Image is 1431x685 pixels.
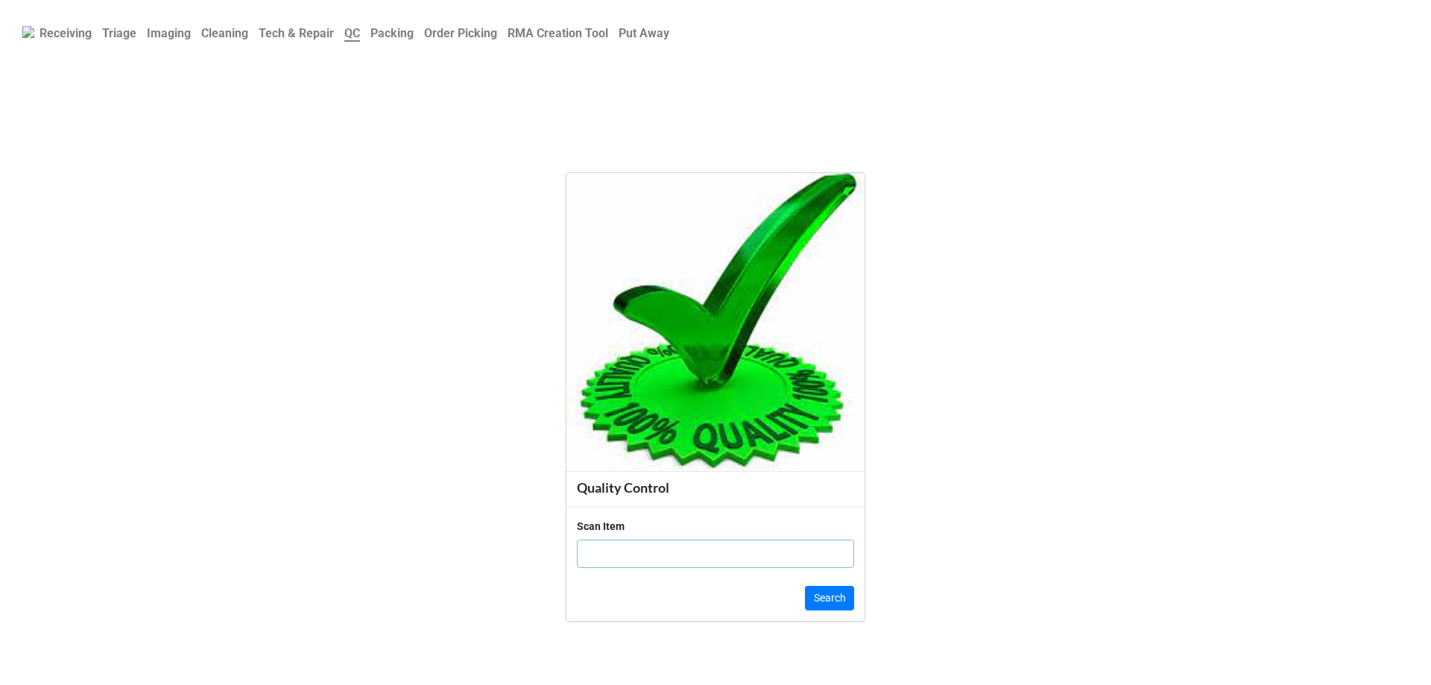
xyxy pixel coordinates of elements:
[365,19,419,48] a: Packing
[577,518,625,534] div: Scan Item
[370,26,414,40] b: Packing
[566,173,865,471] img: xk2VnkDGhI%2FQuality_Check.jpg
[344,26,360,42] b: QC
[502,19,613,48] a: RMA Creation Tool
[508,26,608,40] b: RMA Creation Tool
[619,26,669,40] b: Put Away
[805,586,854,611] button: Search
[577,479,854,496] div: Quality Control
[34,19,97,48] a: Receiving
[147,26,191,40] b: Imaging
[142,19,196,48] a: Imaging
[613,19,675,48] a: Put Away
[97,19,142,48] a: Triage
[22,26,34,38] img: RexiLogo.png
[339,19,365,48] a: QC
[259,26,334,40] b: Tech & Repair
[253,19,339,48] a: Tech & Repair
[102,26,136,40] b: Triage
[40,26,92,40] b: Receiving
[201,26,248,40] b: Cleaning
[424,26,497,40] b: Order Picking
[419,19,502,48] a: Order Picking
[196,19,253,48] a: Cleaning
